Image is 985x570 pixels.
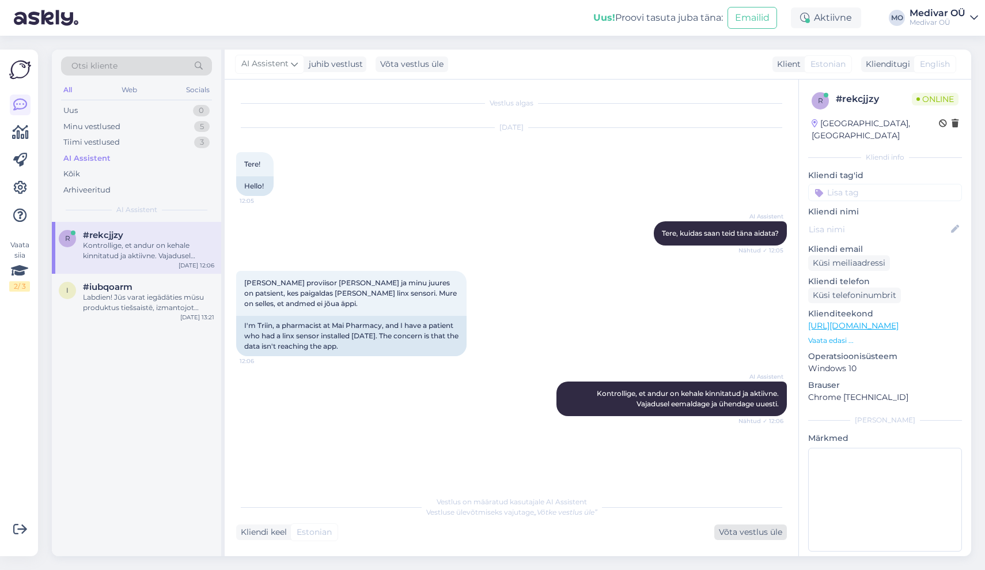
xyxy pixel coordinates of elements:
[194,121,210,133] div: 5
[236,526,287,538] div: Kliendi keel
[728,7,777,29] button: Emailid
[714,524,787,540] div: Võta vestlus üle
[71,60,118,72] span: Otsi kliente
[63,153,111,164] div: AI Assistent
[236,98,787,108] div: Vestlus algas
[236,316,467,356] div: I'm Triin, a pharmacist at Mai Pharmacy, and I have a patient who had a linx sensor installed [DA...
[593,11,723,25] div: Proovi tasuta juba täna:
[808,152,962,163] div: Kliendi info
[63,121,120,133] div: Minu vestlused
[808,379,962,391] p: Brauser
[184,82,212,97] div: Socials
[180,313,214,322] div: [DATE] 13:21
[836,92,912,106] div: # rekcjjzy
[83,292,214,313] div: Labdien! Jūs varat iegādāties mūsu produktus tiešsaistē, izmantojot mūsu mājaslapas iepirkumu grozu.
[9,240,30,292] div: Vaata siia
[808,243,962,255] p: Kliendi email
[791,7,861,28] div: Aktiivne
[910,9,978,27] a: Medivar OÜMedivar OÜ
[241,58,289,70] span: AI Assistent
[808,275,962,288] p: Kliendi telefon
[808,169,962,182] p: Kliendi tag'id
[83,282,132,292] span: #iubqoarm
[808,391,962,403] p: Chrome [TECHNICAL_ID]
[83,230,123,240] span: #rekcjjzy
[662,229,779,237] span: Tere, kuidas saan teid täna aidata?
[738,417,783,425] span: Nähtud ✓ 12:06
[912,93,959,105] span: Online
[808,255,890,271] div: Küsi meiliaadressi
[861,58,910,70] div: Klienditugi
[179,261,214,270] div: [DATE] 12:06
[808,350,962,363] p: Operatsioonisüsteem
[9,59,31,81] img: Askly Logo
[910,18,965,27] div: Medivar OÜ
[808,184,962,201] input: Lisa tag
[809,223,949,236] input: Lisa nimi
[808,320,899,331] a: [URL][DOMAIN_NAME]
[65,234,70,243] span: r
[818,96,823,105] span: r
[297,526,332,538] span: Estonian
[244,160,260,168] span: Tere!
[240,357,283,365] span: 12:06
[808,335,962,346] p: Vaata edasi ...
[193,105,210,116] div: 0
[244,278,459,308] span: [PERSON_NAME] proviisor [PERSON_NAME] ja minu juures on patsient, kes paigaldas [PERSON_NAME] lin...
[808,308,962,320] p: Klienditeekond
[83,240,214,261] div: Kontrollige, et andur on kehale kinnitatud ja aktiivne. Vajadusel eemaldage ja ühendage uuesti.
[236,122,787,133] div: [DATE]
[920,58,950,70] span: English
[240,197,283,205] span: 12:05
[116,205,157,215] span: AI Assistent
[889,10,905,26] div: MO
[808,206,962,218] p: Kliendi nimi
[597,389,781,408] span: Kontrollige, et andur on kehale kinnitatud ja aktiivne. Vajadusel eemaldage ja ühendage uuesti.
[63,184,111,196] div: Arhiveeritud
[812,118,939,142] div: [GEOGRAPHIC_DATA], [GEOGRAPHIC_DATA]
[194,137,210,148] div: 3
[119,82,139,97] div: Web
[376,56,448,72] div: Võta vestlus üle
[738,246,783,255] span: Nähtud ✓ 12:05
[534,508,597,516] i: „Võtke vestlus üle”
[808,415,962,425] div: [PERSON_NAME]
[61,82,74,97] div: All
[437,497,587,506] span: Vestlus on määratud kasutajale AI Assistent
[808,288,901,303] div: Küsi telefoninumbrit
[808,363,962,375] p: Windows 10
[910,9,965,18] div: Medivar OÜ
[63,105,78,116] div: Uus
[304,58,363,70] div: juhib vestlust
[63,137,120,148] div: Tiimi vestlused
[426,508,597,516] span: Vestluse ülevõtmiseks vajutage
[808,432,962,444] p: Märkmed
[740,372,783,381] span: AI Assistent
[772,58,801,70] div: Klient
[66,286,69,295] span: i
[9,281,30,292] div: 2 / 3
[593,12,615,23] b: Uus!
[740,212,783,221] span: AI Assistent
[236,176,274,196] div: Hello!
[63,168,80,180] div: Kõik
[810,58,846,70] span: Estonian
